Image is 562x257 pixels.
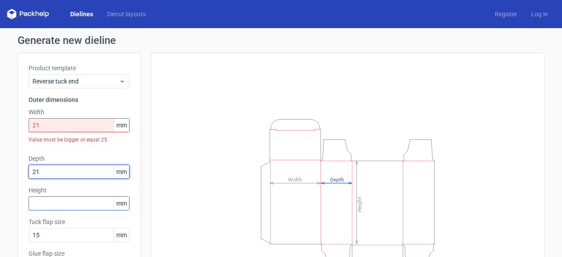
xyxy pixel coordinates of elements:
[29,186,130,195] label: Height
[288,176,302,182] tspan: Width
[32,77,119,86] span: Reverse tuck end
[114,228,129,242] span: mm
[357,196,363,212] tspan: Height
[29,154,130,163] label: Depth
[488,10,524,18] a: Register
[330,176,344,182] tspan: Depth
[29,95,130,104] h3: Outer dimensions
[29,132,130,147] div: Value must be bigger or equal 25
[114,165,129,178] span: mm
[29,217,130,226] label: Tuck flap size
[100,10,153,18] a: Diecut layouts
[18,35,544,46] h1: Generate new dieline
[29,64,130,72] label: Product template
[114,197,129,210] span: mm
[29,108,130,116] label: Width
[63,10,100,18] a: Dielines
[114,119,129,132] span: mm
[524,10,555,18] a: Log in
